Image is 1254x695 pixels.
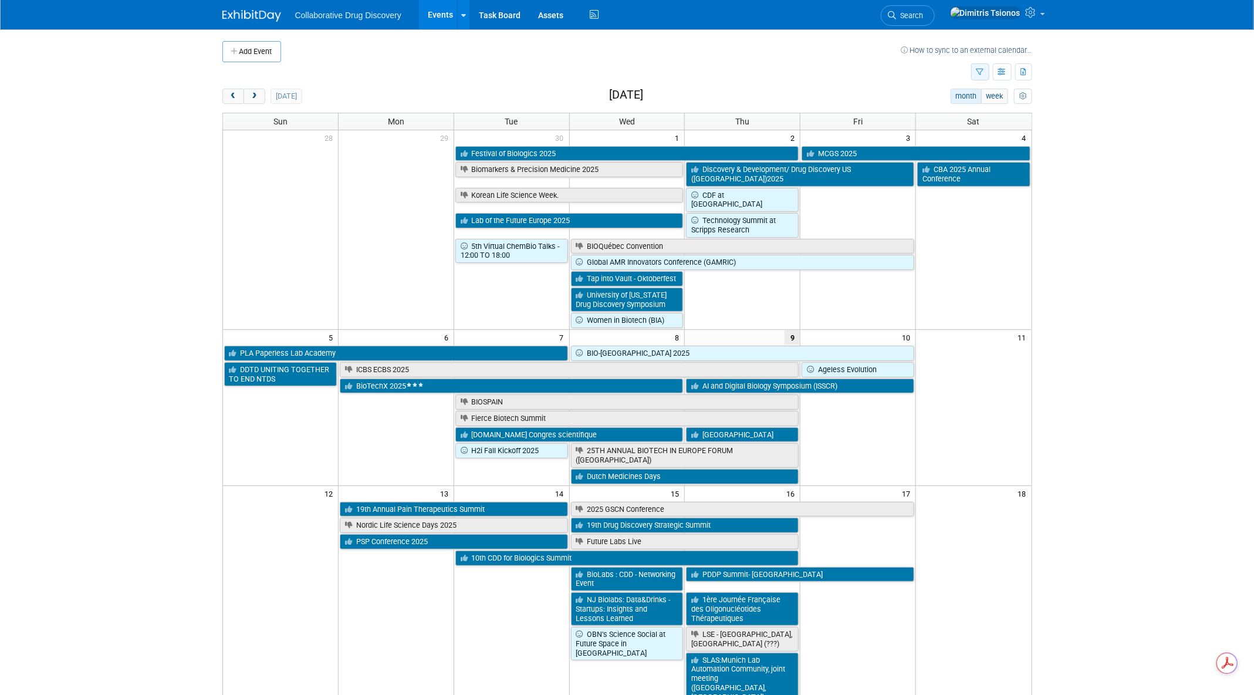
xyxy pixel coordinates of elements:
span: 30 [555,130,569,145]
a: Korean Life Science Week. [455,188,684,203]
a: BIO‑[GEOGRAPHIC_DATA] 2025 [571,346,915,361]
span: 13 [439,486,454,501]
a: Lab of the Future Europe 2025 [455,213,684,228]
a: BIOQuébec Convention [571,239,915,254]
a: Ageless Evolution [802,362,914,377]
span: Sat [968,117,980,126]
a: BioLabs : CDD - Networking Event [571,567,684,591]
button: month [951,89,982,104]
a: Women in Biotech (BIA) [571,313,684,328]
img: Dimitris Tsionos [950,6,1021,19]
span: 4 [1021,130,1032,145]
a: Future Labs Live [571,534,799,549]
span: Fri [853,117,863,126]
a: [GEOGRAPHIC_DATA] [686,427,799,443]
span: 28 [323,130,338,145]
span: 11 [1017,330,1032,345]
a: BIOSPAIN [455,394,799,410]
span: Collaborative Drug Discovery [295,11,401,20]
span: 1 [674,130,684,145]
span: Mon [388,117,404,126]
span: 5 [327,330,338,345]
span: 14 [555,486,569,501]
a: OBN’s Science Social at Future Space in [GEOGRAPHIC_DATA] [571,627,684,660]
a: 2025 GSCN Conference [571,502,915,517]
a: Discovery & Development/ Drug Discovery US ([GEOGRAPHIC_DATA])2025 [686,162,914,186]
a: ICBS ECBS 2025 [340,362,799,377]
a: Technology Summit at Scripps Research [686,213,799,237]
a: H2i Fall Kickoff 2025 [455,443,568,458]
a: Global AMR Innovators Conference (GAMRIC) [571,255,915,270]
span: 6 [443,330,454,345]
span: Search [897,11,924,20]
span: Wed [619,117,635,126]
a: 25TH ANNUAL BIOTECH IN EUROPE FORUM ([GEOGRAPHIC_DATA]) [571,443,799,467]
a: University of [US_STATE] Drug Discovery Symposium [571,288,684,312]
a: CDF at [GEOGRAPHIC_DATA] [686,188,799,212]
a: 1ère Journée Française des Oligonucléotides Thérapeutiques [686,592,799,626]
a: 19th Drug Discovery Strategic Summit [571,518,799,533]
a: MCGS 2025 [802,146,1030,161]
span: 8 [674,330,684,345]
span: 29 [439,130,454,145]
a: Fierce Biotech Summit [455,411,799,426]
button: week [981,89,1008,104]
a: Tap into Vault - Oktoberfest [571,271,684,286]
span: 7 [559,330,569,345]
a: AI and Digital Biology Symposium (ISSCR) [686,379,914,394]
span: 17 [901,486,915,501]
span: 3 [905,130,915,145]
a: How to sync to an external calendar... [901,46,1032,55]
a: PSP Conference 2025 [340,534,568,549]
a: Nordic Life Science Days 2025 [340,518,568,533]
a: Dutch Medicines Days [571,469,799,484]
button: Add Event [222,41,281,62]
a: Biomarkers & Precision Medicine 2025 [455,162,684,177]
span: Tue [505,117,518,126]
span: Sun [273,117,288,126]
span: 9 [785,330,800,345]
button: next [244,89,265,104]
a: NJ Biolabs: Data&Drinks - Startups: Insights and Lessons Learned [571,592,684,626]
span: Thu [735,117,749,126]
a: LSE - [GEOGRAPHIC_DATA], [GEOGRAPHIC_DATA] (???) [686,627,799,651]
span: 10 [901,330,915,345]
a: BioTechX 2025 [340,379,684,394]
button: prev [222,89,244,104]
h2: [DATE] [609,89,643,102]
a: 19th Annual Pain Therapeutics Summit [340,502,568,517]
a: PDDP Summit- [GEOGRAPHIC_DATA] [686,567,914,582]
a: Festival of Biologics 2025 [455,146,799,161]
i: Personalize Calendar [1019,93,1027,100]
button: myCustomButton [1014,89,1032,104]
span: 16 [785,486,800,501]
a: CBA 2025 Annual Conference [917,162,1030,186]
a: 10th CDD for Biologics Summit [455,551,799,566]
button: [DATE] [271,89,302,104]
span: 18 [1017,486,1032,501]
span: 12 [323,486,338,501]
a: [DOMAIN_NAME] Congres scientifique [455,427,684,443]
img: ExhibitDay [222,10,281,22]
a: PLA Paperless Lab Academy [224,346,568,361]
a: Search [881,5,935,26]
a: DDTD UNITING TOGETHER TO END NTDS [224,362,337,386]
span: 2 [789,130,800,145]
a: 5th Virtual ChemBio Talks - 12:00 TO 18:00 [455,239,568,263]
span: 15 [670,486,684,501]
